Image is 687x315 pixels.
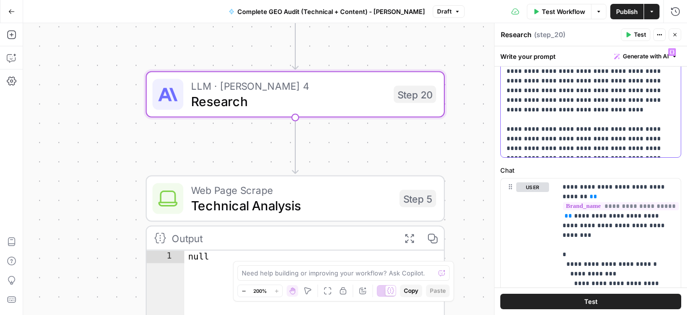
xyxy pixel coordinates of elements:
button: user [516,182,549,192]
span: ( step_20 ) [534,30,565,40]
div: 1 [147,251,184,263]
span: Generate with AI [623,52,669,61]
span: 200% [253,287,267,295]
button: Test [500,294,681,309]
button: Complete GEO Audit (Technical + Content) - [PERSON_NAME] [223,4,431,19]
label: Chat [500,165,681,175]
button: Draft [433,5,465,18]
span: Draft [437,7,452,16]
span: Technical Analysis [191,196,392,215]
span: Research [191,92,386,111]
span: Test Workflow [542,7,585,16]
button: Publish [610,4,644,19]
span: Complete GEO Audit (Technical + Content) - [PERSON_NAME] [237,7,425,16]
button: Test Workflow [527,4,591,19]
div: Step 20 [394,86,436,103]
button: Generate with AI [610,50,681,63]
button: Paste [426,285,450,297]
div: Write your prompt [495,46,687,66]
button: Copy [400,285,422,297]
div: Output [172,231,392,246]
span: Copy [404,287,418,295]
div: LLM · [PERSON_NAME] 4ResearchStep 20 [146,71,445,118]
span: Paste [430,287,446,295]
span: Publish [616,7,638,16]
span: Test [634,30,646,39]
g: Edge from step_1 to step_20 [292,14,298,69]
span: LLM · [PERSON_NAME] 4 [191,78,386,94]
textarea: Research [501,30,532,40]
button: Test [621,28,650,41]
g: Edge from step_20 to step_5 [292,118,298,174]
span: Web Page Scrape [191,182,392,198]
div: Step 5 [399,190,436,207]
span: Test [584,297,598,306]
